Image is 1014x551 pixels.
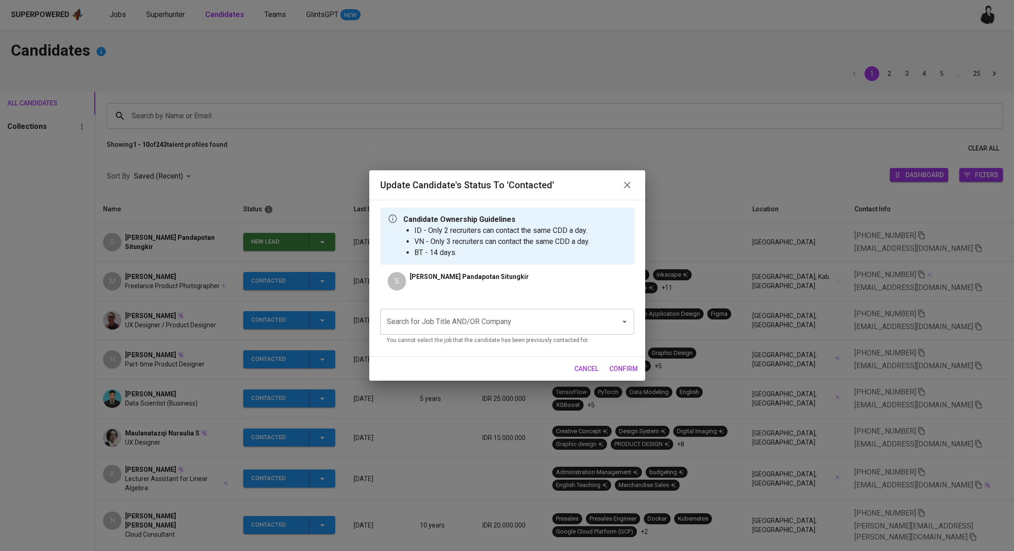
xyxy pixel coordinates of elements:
div: S [388,272,406,290]
li: VN - Only 3 recruiters can contact the same CDD a day. [414,236,590,247]
li: BT - 14 days. [414,247,590,258]
button: Open [618,315,631,328]
li: ID - Only 2 recruiters can contact the same CDD a day. [414,225,590,236]
p: [PERSON_NAME] Pandapotan Situngkir [410,272,529,281]
h6: Update Candidate's Status to 'Contacted' [380,178,554,192]
span: cancel [574,363,598,375]
button: cancel [571,360,602,377]
span: confirm [609,363,638,375]
p: You cannot select the job that the candidate has been previously contacted for. [387,336,628,345]
button: confirm [606,360,642,377]
p: Candidate Ownership Guidelines [403,214,590,225]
